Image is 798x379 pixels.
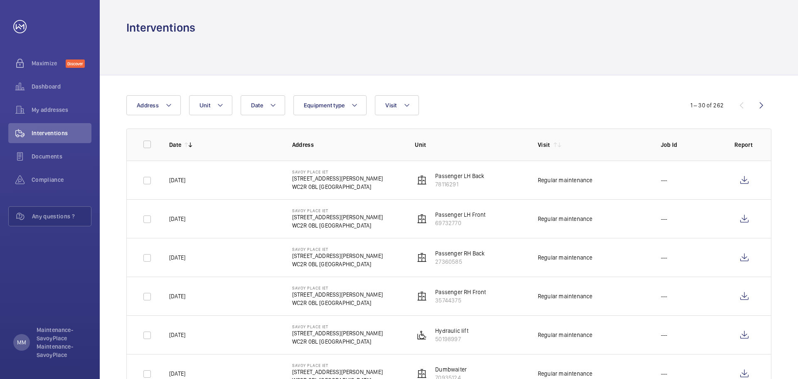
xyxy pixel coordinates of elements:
button: Visit [375,95,419,115]
span: Date [251,102,263,109]
p: WC2R 0BL [GEOGRAPHIC_DATA] [292,183,383,191]
p: --- [661,215,667,223]
button: Date [241,95,285,115]
div: Regular maintenance [538,176,592,184]
p: [STREET_ADDRESS][PERSON_NAME] [292,290,383,299]
img: elevator.svg [417,369,427,379]
img: elevator.svg [417,214,427,224]
span: Maximize [32,59,66,67]
p: WC2R 0BL [GEOGRAPHIC_DATA] [292,260,383,268]
p: --- [661,253,667,262]
p: [DATE] [169,331,185,339]
p: Savoy Place IET [292,285,383,290]
p: Savoy Place IET [292,208,383,213]
p: --- [661,176,667,184]
p: [DATE] [169,292,185,300]
p: Address [292,141,402,149]
span: My addresses [32,106,91,114]
p: Dumbwaiter [435,365,467,374]
div: Regular maintenance [538,369,592,378]
p: [DATE] [169,369,185,378]
span: Address [137,102,159,109]
span: Visit [385,102,397,109]
div: Regular maintenance [538,253,592,262]
p: WC2R 0BL [GEOGRAPHIC_DATA] [292,337,383,346]
p: [DATE] [169,253,185,262]
p: Maintenance-SavoyPlace Maintenance-SavoyPlace [37,326,86,359]
span: Dashboard [32,82,91,91]
img: elevator.svg [417,175,427,185]
p: 27360585 [435,258,485,266]
p: 69732770 [435,219,485,227]
p: WC2R 0BL [GEOGRAPHIC_DATA] [292,221,383,230]
div: Regular maintenance [538,331,592,339]
img: elevator.svg [417,253,427,263]
p: Savoy Place IET [292,324,383,329]
p: --- [661,369,667,378]
p: Job Id [661,141,721,149]
img: elevator.svg [417,291,427,301]
p: [STREET_ADDRESS][PERSON_NAME] [292,368,383,376]
span: Any questions ? [32,212,91,220]
p: Unit [415,141,525,149]
span: Interventions [32,129,91,137]
span: Unit [199,102,210,109]
p: Savoy Place IET [292,363,383,368]
button: Equipment type [293,95,367,115]
p: WC2R 0BL [GEOGRAPHIC_DATA] [292,299,383,307]
p: --- [661,292,667,300]
p: 50198997 [435,335,468,343]
p: Passenger RH Front [435,288,486,296]
div: 1 – 30 of 262 [690,101,724,109]
p: Savoy Place IET [292,169,383,174]
div: Regular maintenance [538,292,592,300]
p: Passenger LH Back [435,172,484,180]
p: 78116291 [435,180,484,188]
p: [DATE] [169,215,185,223]
p: Report [734,141,754,149]
p: [STREET_ADDRESS][PERSON_NAME] [292,329,383,337]
p: Visit [538,141,550,149]
p: Savoy Place IET [292,247,383,252]
p: 35744375 [435,296,486,305]
p: [STREET_ADDRESS][PERSON_NAME] [292,174,383,183]
p: Passenger RH Back [435,249,485,258]
span: Equipment type [304,102,345,109]
span: Compliance [32,176,91,184]
p: MM [17,338,26,347]
p: Passenger LH Front [435,211,485,219]
h1: Interventions [126,20,195,35]
span: Documents [32,152,91,161]
p: Hydraulic lift [435,327,468,335]
button: Address [126,95,181,115]
img: platform_lift.svg [417,330,427,340]
p: Date [169,141,181,149]
p: [STREET_ADDRESS][PERSON_NAME] [292,252,383,260]
span: Discover [66,59,85,68]
div: Regular maintenance [538,215,592,223]
button: Unit [189,95,232,115]
p: [STREET_ADDRESS][PERSON_NAME] [292,213,383,221]
p: --- [661,331,667,339]
p: [DATE] [169,176,185,184]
